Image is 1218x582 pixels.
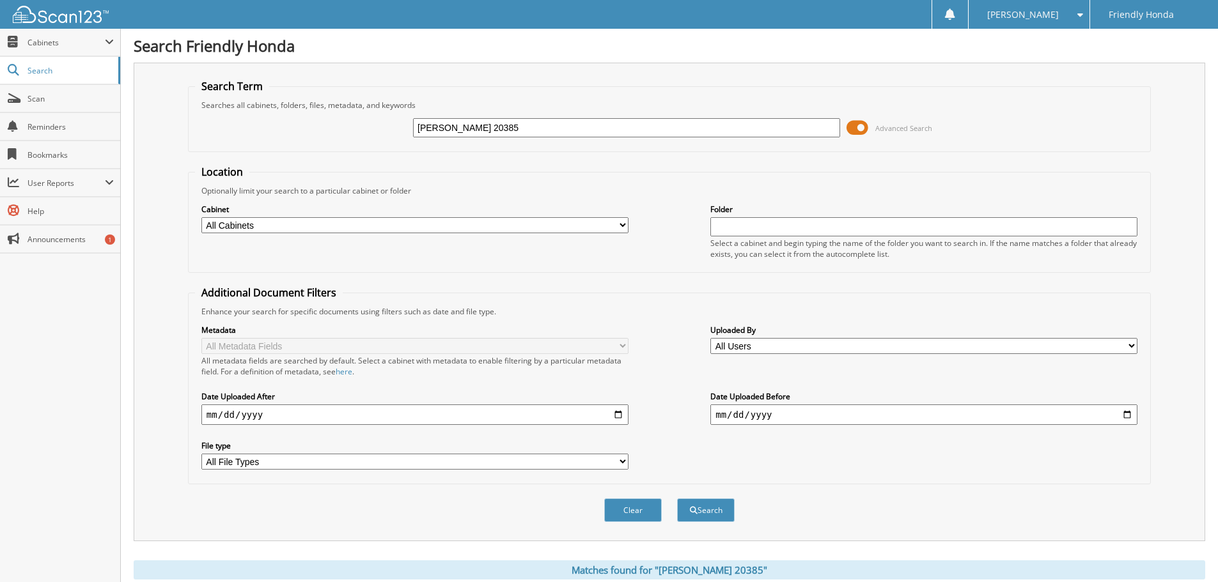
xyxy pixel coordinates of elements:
[134,560,1205,579] div: Matches found for "[PERSON_NAME] 20385"
[336,366,352,377] a: here
[710,391,1137,402] label: Date Uploaded Before
[201,204,629,215] label: Cabinet
[27,149,114,160] span: Bookmarks
[27,178,105,188] span: User Reports
[13,6,109,23] img: scan123-logo-white.svg
[27,206,114,217] span: Help
[105,234,115,245] div: 1
[201,355,629,377] div: All metadata fields are searched by default. Select a cabinet with metadata to enable filtering b...
[677,498,735,522] button: Search
[27,121,114,132] span: Reminders
[604,498,662,522] button: Clear
[195,79,269,93] legend: Search Term
[134,35,1205,56] h1: Search Friendly Honda
[875,123,932,133] span: Advanced Search
[710,238,1137,259] div: Select a cabinet and begin typing the name of the folder you want to search in. If the name match...
[987,11,1059,19] span: [PERSON_NAME]
[195,286,343,300] legend: Additional Document Filters
[27,234,114,245] span: Announcements
[195,100,1144,111] div: Searches all cabinets, folders, files, metadata, and keywords
[27,93,114,104] span: Scan
[710,325,1137,335] label: Uploaded By
[201,325,629,335] label: Metadata
[1109,11,1174,19] span: Friendly Honda
[201,440,629,451] label: File type
[27,65,112,76] span: Search
[195,165,249,179] legend: Location
[201,391,629,402] label: Date Uploaded After
[27,37,105,48] span: Cabinets
[710,404,1137,425] input: end
[195,306,1144,317] div: Enhance your search for specific documents using filters such as date and file type.
[201,404,629,425] input: start
[710,204,1137,215] label: Folder
[195,185,1144,196] div: Optionally limit your search to a particular cabinet or folder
